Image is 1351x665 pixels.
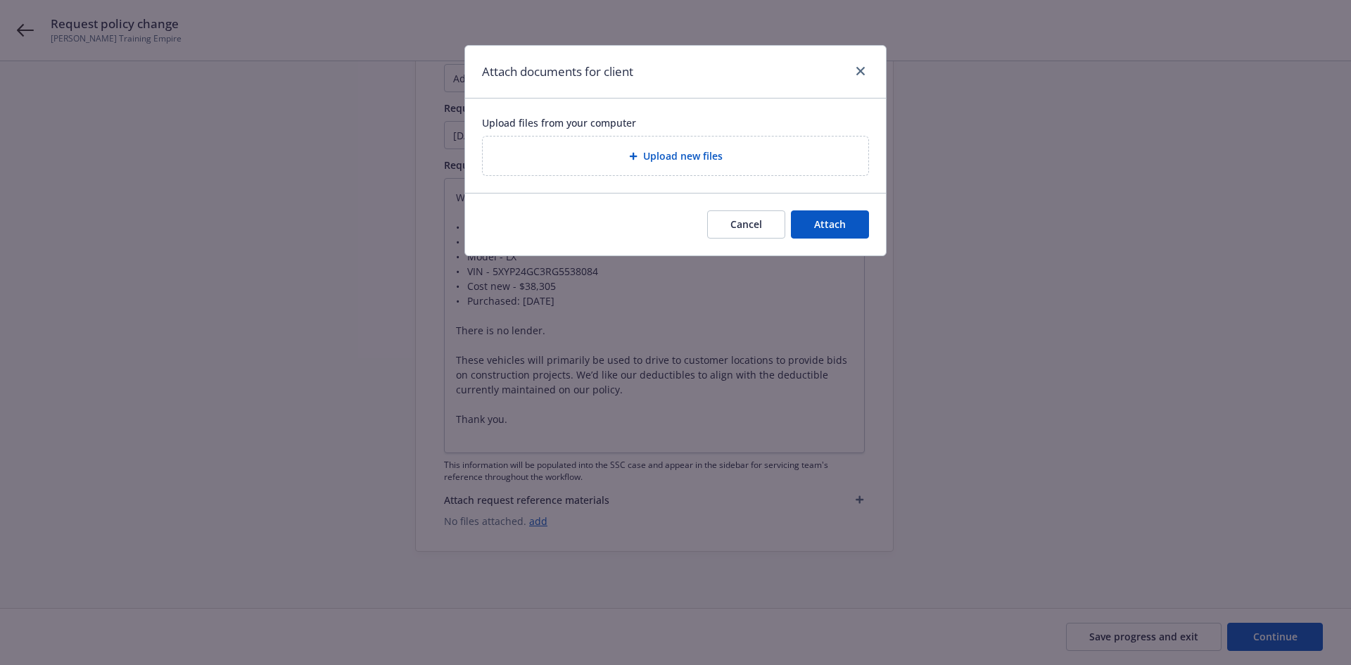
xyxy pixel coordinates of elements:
span: Upload files from your computer [482,115,869,130]
span: Cancel [730,217,762,231]
button: Cancel [707,210,785,239]
div: Upload new files [482,136,869,176]
button: Attach [791,210,869,239]
span: Upload new files [643,148,723,163]
a: close [852,63,869,80]
span: Attach [814,217,846,231]
h1: Attach documents for client [482,63,633,81]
